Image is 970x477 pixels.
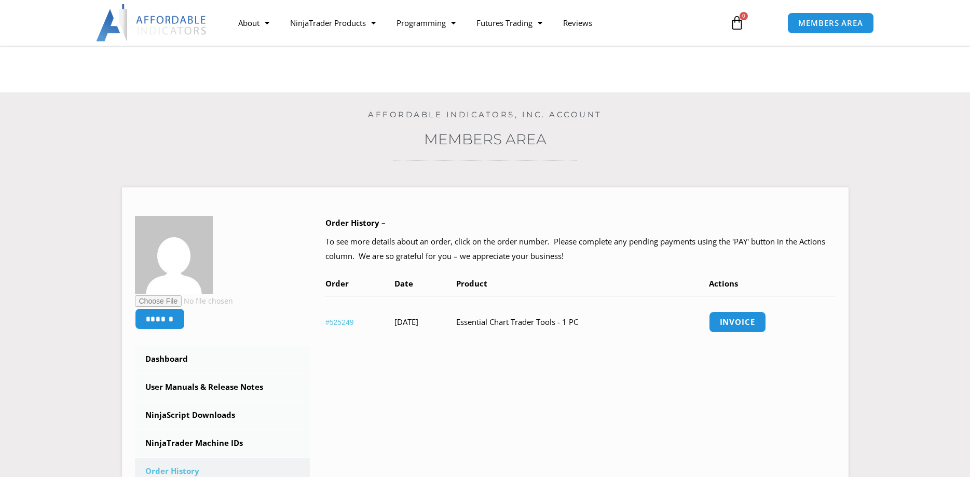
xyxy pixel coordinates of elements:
a: Futures Trading [466,11,553,35]
p: To see more details about an order, click on the order number. Please complete any pending paymen... [325,235,836,264]
span: MEMBERS AREA [798,19,863,27]
a: Programming [386,11,466,35]
a: Affordable Indicators, Inc. Account [368,110,602,119]
span: Order [325,278,349,289]
a: Members Area [424,130,547,148]
a: View order number 525249 [325,318,354,326]
a: NinjaTrader Machine IDs [135,430,310,457]
img: LogoAI | Affordable Indicators – NinjaTrader [96,4,208,42]
a: About [228,11,280,35]
span: 0 [740,12,748,20]
a: MEMBERS AREA [787,12,874,34]
a: User Manuals & Release Notes [135,374,310,401]
a: NinjaScript Downloads [135,402,310,429]
b: Order History – [325,217,386,228]
a: 0 [714,8,760,38]
a: Invoice order number 525249 [709,311,766,333]
span: Product [456,278,487,289]
span: Actions [709,278,738,289]
a: Reviews [553,11,603,35]
a: Dashboard [135,346,310,373]
nav: Menu [228,11,718,35]
span: Date [394,278,413,289]
time: [DATE] [394,317,418,327]
td: Essential Chart Trader Tools - 1 PC [456,296,709,348]
img: f243922557b5c7716c257a3e8bbad49f72c405916de80239f60b297ec99e3dc9 [135,216,213,294]
a: NinjaTrader Products [280,11,386,35]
